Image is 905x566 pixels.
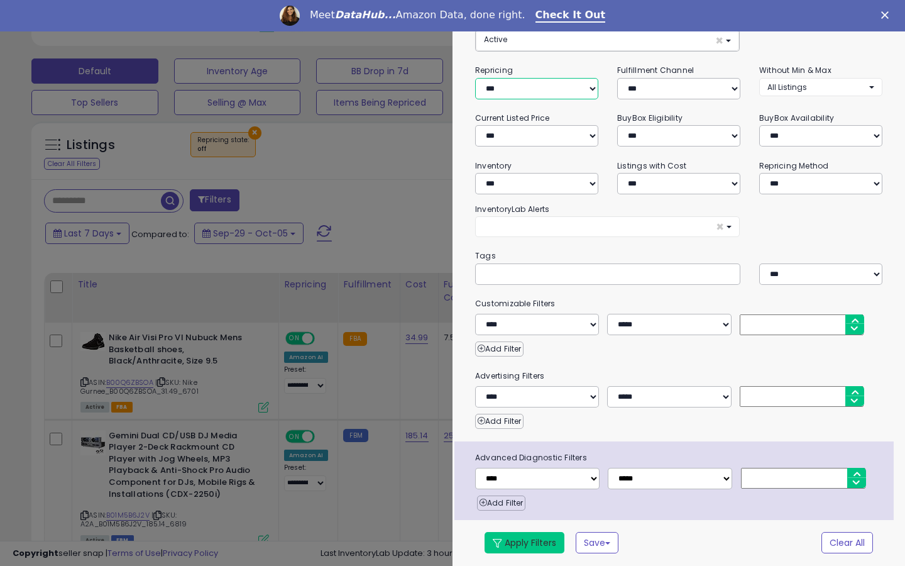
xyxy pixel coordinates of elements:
a: Check It Out [535,9,606,23]
button: Active × [476,30,739,51]
span: All Listings [767,82,807,92]
button: Clear All [821,532,873,553]
small: Tags [466,249,892,263]
small: Repricing [475,65,513,75]
button: Add Filter [475,414,524,429]
span: Active [484,34,507,45]
small: Without Min & Max [759,65,831,75]
small: BuyBox Availability [759,113,834,123]
small: Inventory [475,160,512,171]
img: Profile image for Georgie [280,6,300,26]
button: Add Filter [477,496,525,511]
small: Current Listed Price [475,113,549,123]
small: Listings with Cost [617,160,686,171]
small: BuyBox Eligibility [617,113,683,123]
button: Apply Filters [485,532,564,553]
small: Repricing Method [759,160,829,171]
span: × [715,34,723,47]
small: Fulfillment Channel [617,65,694,75]
button: × [475,216,740,237]
span: Advanced Diagnostic Filters [466,451,894,465]
small: Advertising Filters [466,369,892,383]
div: Close [881,11,894,19]
button: Save [576,532,618,553]
button: Add Filter [475,341,524,357]
span: × [716,220,724,233]
button: All Listings [759,78,882,96]
i: DataHub... [335,9,396,21]
small: Customizable Filters [466,297,892,311]
small: InventoryLab Alerts [475,204,549,214]
div: Meet Amazon Data, done right. [310,9,525,21]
